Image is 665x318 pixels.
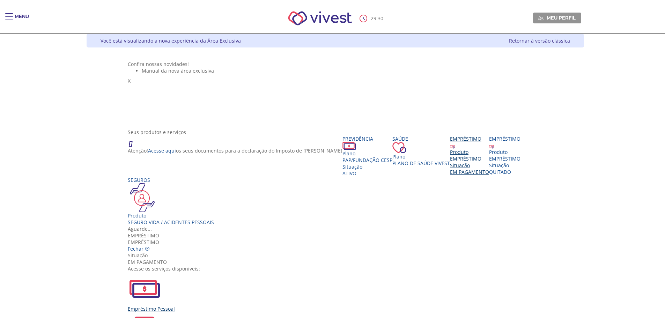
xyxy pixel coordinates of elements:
[450,155,489,162] div: EMPRÉSTIMO
[392,135,450,142] div: Saúde
[148,147,176,154] a: Acesse aqui
[450,149,489,155] div: Produto
[128,245,150,252] a: Fechar
[128,129,542,135] div: Seus produtos e serviços
[128,147,342,154] p: Atenção! os seus documentos para a declaração do Imposto de [PERSON_NAME]
[489,169,511,175] span: QUITADO
[509,37,570,44] a: Retornar à versão clássica
[280,3,360,33] img: Vivest
[128,77,131,84] span: X
[392,135,450,167] a: Saúde PlanoPlano de Saúde VIVEST
[15,13,29,27] div: Menu
[450,135,489,175] a: Empréstimo Produto EMPRÉSTIMO Situação EM PAGAMENTO
[128,61,542,122] section: <span lang="pt-BR" dir="ltr">Visualizador do Conteúdo da Web</span> 1
[342,163,392,170] div: Situação
[128,135,140,147] img: ico_atencao.png
[128,252,542,259] div: Situação
[378,15,383,22] span: 30
[342,150,392,157] div: Plano
[450,169,489,175] span: EM PAGAMENTO
[360,15,385,22] div: :
[128,61,542,67] div: Confira nossas novidades!
[128,265,542,272] div: Acesse os serviços disponíveis:
[128,272,161,305] img: EmprestimoPessoal.svg
[489,162,520,169] div: Situação
[342,157,392,163] span: PAP/Fundação CESP
[392,142,406,153] img: ico_coracao.png
[489,149,520,155] div: Produto
[101,37,241,44] div: Você está visualizando a nova experiência da Área Exclusiva
[342,135,392,142] div: Previdência
[489,155,520,162] div: EMPRÉSTIMO
[533,13,581,23] a: Meu perfil
[392,160,450,167] span: Plano de Saúde VIVEST
[128,232,542,239] div: Empréstimo
[538,16,544,21] img: Meu perfil
[128,245,143,252] span: Fechar
[128,305,542,312] div: Empréstimo Pessoal
[450,135,489,142] div: Empréstimo
[128,183,157,212] img: ico_seguros.png
[128,212,214,219] div: Produto
[128,259,542,265] div: EM PAGAMENTO
[342,135,392,177] a: Previdência PlanoPAP/Fundação CESP SituaçãoAtivo
[128,272,542,312] a: Empréstimo Pessoal
[128,177,214,225] a: Seguros Produto Seguro Vida / Acidentes Pessoais
[489,135,520,142] div: Empréstimo
[392,153,450,160] div: Plano
[128,225,542,232] div: Aguarde...
[128,239,159,245] span: EMPRÉSTIMO
[450,162,489,169] div: Situação
[489,135,520,175] a: Empréstimo Produto EMPRÉSTIMO Situação QUITADO
[342,170,356,177] span: Ativo
[128,177,214,183] div: Seguros
[371,15,376,22] span: 29
[342,142,356,150] img: ico_dinheiro.png
[547,15,576,21] span: Meu perfil
[450,143,455,149] img: ico_emprestimo.svg
[489,143,494,149] img: ico_emprestimo.svg
[128,219,214,225] div: Seguro Vida / Acidentes Pessoais
[142,67,214,74] span: Manual da nova área exclusiva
